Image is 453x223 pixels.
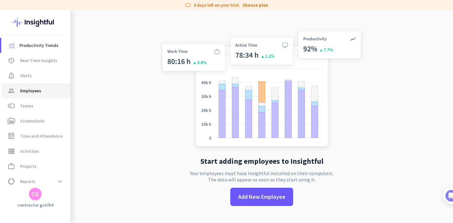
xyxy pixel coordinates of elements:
i: storage [8,147,15,155]
span: Screenshots [20,117,45,125]
span: Time and Attendance [20,132,63,140]
i: av_timer [8,57,15,64]
i: toll [8,102,15,110]
p: Your employees must have Insightful installed on their computers. The data will appear as soon as... [190,170,333,183]
a: tollTeams [1,98,70,113]
span: Projects [20,163,36,170]
i: label [185,2,191,8]
div: CG [31,191,39,197]
span: Reports [20,178,36,185]
span: Add New Employee [238,193,285,201]
span: Activities [20,147,39,155]
button: Add New Employee [230,188,293,206]
a: storageActivities [1,144,70,159]
span: Teams [20,102,33,110]
span: Alerts [20,72,32,79]
h2: Start adding employees to Insightful [200,157,323,165]
button: expand_more [54,176,65,187]
a: Choose plan [243,2,268,8]
span: Real-Time Insights [20,57,57,64]
i: data_usage [8,178,15,185]
a: groupEmployees [1,83,70,98]
i: event_note [8,132,15,140]
img: no-search-results [158,27,366,152]
span: Employees [20,87,41,94]
i: group [8,87,15,94]
img: menu-item [9,43,14,48]
a: data_usageReportsexpand_more [1,174,70,189]
i: notification_important [8,72,15,79]
i: perm_media [8,117,15,125]
a: perm_mediaScreenshots [1,113,70,129]
a: av_timerReal-Time Insights [1,53,70,68]
a: menu-itemProductivity Trends [1,38,70,53]
span: Productivity Trends [20,42,59,49]
img: Insightful logo [12,10,58,35]
a: notification_importantAlerts [1,68,70,83]
a: work_outlineProjects [1,159,70,174]
i: work_outline [8,163,15,170]
a: event_noteTime and Attendance [1,129,70,144]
